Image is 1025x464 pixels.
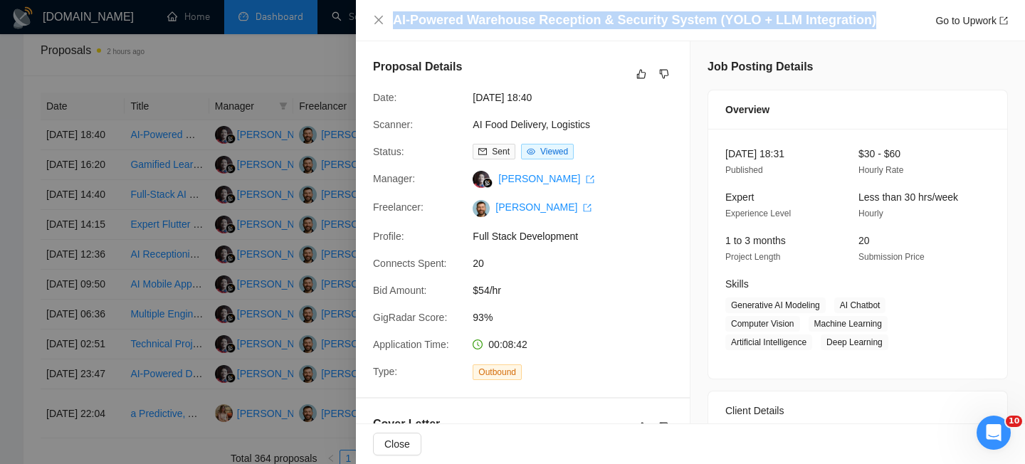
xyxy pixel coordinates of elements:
[373,285,427,296] span: Bid Amount:
[473,90,686,105] span: [DATE] 18:40
[977,416,1011,450] iframe: Intercom live chat
[373,201,424,213] span: Freelancer:
[473,228,686,244] span: Full Stack Development
[373,173,415,184] span: Manager:
[659,421,669,433] span: dislike
[478,147,487,156] span: mail
[540,147,568,157] span: Viewed
[725,316,800,332] span: Computer Vision
[935,15,1008,26] a: Go to Upworkexport
[373,312,447,323] span: GigRadar Score:
[393,11,876,29] h4: AI-Powered Warehouse Reception & Security System (YOLO + LLM Integration)
[858,209,883,218] span: Hourly
[473,200,490,217] img: c1-JWQDXWEy3CnA6sRtFzzU22paoDq5cZnWyBNc3HWqwvuW0qNnjm1CMP-YmbEEtPC
[373,58,462,75] h5: Proposal Details
[725,209,791,218] span: Experience Level
[725,391,990,430] div: Client Details
[725,297,826,313] span: Generative AI Modeling
[373,14,384,26] button: Close
[527,147,535,156] span: eye
[809,316,888,332] span: Machine Learning
[858,165,903,175] span: Hourly Rate
[858,235,870,246] span: 20
[636,68,646,80] span: like
[492,147,510,157] span: Sent
[384,436,410,452] span: Close
[498,173,594,184] a: [PERSON_NAME] export
[633,65,650,83] button: like
[473,255,686,271] span: 20
[488,339,527,350] span: 00:08:42
[1006,416,1022,427] span: 10
[373,231,404,242] span: Profile:
[373,416,440,433] h5: Cover Letter
[483,178,493,188] img: gigradar-bm.png
[373,258,447,269] span: Connects Spent:
[858,252,925,262] span: Submission Price
[473,364,522,380] span: Outbound
[659,68,669,80] span: dislike
[708,58,813,75] h5: Job Posting Details
[725,235,786,246] span: 1 to 3 months
[373,433,421,455] button: Close
[858,191,958,203] span: Less than 30 hrs/week
[725,102,769,117] span: Overview
[725,334,812,350] span: Artificial Intelligence
[656,418,673,436] button: dislike
[725,191,754,203] span: Expert
[725,252,780,262] span: Project Length
[473,310,686,325] span: 93%
[586,175,594,184] span: export
[373,339,449,350] span: Application Time:
[725,165,763,175] span: Published
[725,278,749,290] span: Skills
[656,65,673,83] button: dislike
[999,16,1008,25] span: export
[473,283,686,298] span: $54/hr
[634,418,651,436] button: like
[858,148,900,159] span: $30 - $60
[834,297,886,313] span: AI Chatbot
[373,366,397,377] span: Type:
[373,119,413,130] span: Scanner:
[821,334,888,350] span: Deep Learning
[373,92,396,103] span: Date:
[373,14,384,26] span: close
[495,201,592,213] a: [PERSON_NAME] export
[725,148,784,159] span: [DATE] 18:31
[373,146,404,157] span: Status:
[473,119,590,130] a: AI Food Delivery, Logistics
[473,339,483,349] span: clock-circle
[638,421,648,433] span: like
[583,204,592,212] span: export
